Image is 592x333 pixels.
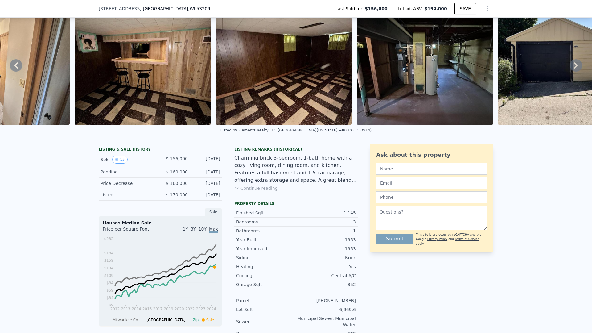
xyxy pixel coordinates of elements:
tspan: $34 [106,296,113,300]
div: 1953 [296,237,356,243]
div: Sold [101,156,155,164]
span: $194,000 [424,6,447,11]
div: Central A/C [296,273,356,279]
div: Cooling [236,273,296,279]
tspan: 2017 [153,307,163,311]
tspan: $134 [104,266,113,270]
img: Sale: 127529752 Parcel: 101487809 [357,6,493,125]
div: 6,969.6 [296,306,356,313]
span: Last Sold for [335,6,365,12]
tspan: 2012 [110,307,120,311]
div: 1953 [296,246,356,252]
div: [DATE] [193,192,220,198]
tspan: 2019 [164,307,173,311]
span: $156,000 [365,6,388,12]
span: Milwaukee Co. [113,318,139,322]
div: [DATE] [193,156,220,164]
tspan: 2023 [196,307,206,311]
div: Bathrooms [236,228,296,234]
span: , [GEOGRAPHIC_DATA] [142,6,210,12]
input: Name [376,163,487,175]
tspan: $59 [106,288,113,293]
div: Heating [236,264,296,270]
div: 1 [296,228,356,234]
div: Sale [205,208,222,216]
tspan: 2013 [121,307,130,311]
div: [DATE] [193,169,220,175]
tspan: $232 [104,237,113,241]
tspan: 2014 [132,307,141,311]
span: $ 156,000 [166,156,188,161]
span: 3Y [191,227,196,231]
span: Max [209,227,218,233]
tspan: 2020 [175,307,184,311]
span: , WI 53209 [188,6,210,11]
div: Finished Sqft [236,210,296,216]
span: Lotside ARV [398,6,424,12]
div: Bedrooms [236,219,296,225]
tspan: 2022 [185,307,195,311]
div: Property details [234,201,358,206]
span: 1Y [183,227,188,231]
button: SAVE [454,3,476,14]
div: Listing Remarks (Historical) [234,147,358,152]
button: Show Options [481,2,493,15]
input: Phone [376,191,487,203]
div: This site is protected by reCAPTCHA and the Google and apply. [416,233,487,246]
div: Year Built [236,237,296,243]
div: Charming brick 3-bedroom, 1-bath home with a cozy living room, dining room, and kitchen. Features... [234,154,358,184]
div: Siding [236,255,296,261]
div: Listed [101,192,155,198]
img: Sale: 127529752 Parcel: 101487809 [216,6,352,125]
div: Listed by Elements Realty LLC ([GEOGRAPHIC_DATA][US_STATE] #803361303914) [220,128,372,132]
div: [PHONE_NUMBER] [296,298,356,304]
div: Yes [296,264,356,270]
button: Submit [376,234,413,244]
div: 352 [296,281,356,288]
span: $ 170,000 [166,192,188,197]
div: LISTING & SALE HISTORY [99,147,222,153]
tspan: $184 [104,251,113,255]
span: $ 160,000 [166,181,188,186]
span: Zip [193,318,199,322]
span: [STREET_ADDRESS] [99,6,142,12]
span: 10Y [199,227,207,231]
a: Privacy Policy [427,237,447,241]
div: Price per Square Foot [103,226,160,236]
img: Sale: 127529752 Parcel: 101487809 [75,6,211,125]
input: Email [376,177,487,189]
div: 1,145 [296,210,356,216]
span: $ 160,000 [166,169,188,174]
div: Garage Sqft [236,281,296,288]
div: Houses Median Sale [103,220,218,226]
tspan: 2016 [142,307,152,311]
span: Sale [206,318,214,322]
button: Continue reading [234,185,278,191]
div: 3 [296,219,356,225]
tspan: $84 [106,281,113,285]
div: Pending [101,169,155,175]
tspan: 2024 [207,307,216,311]
div: [DATE] [193,180,220,186]
div: Parcel [236,298,296,304]
tspan: $109 [104,273,113,278]
button: View historical data [112,156,127,164]
div: Ask about this property [376,151,487,159]
div: Price Decrease [101,180,155,186]
tspan: $9 [109,303,113,307]
tspan: $159 [104,258,113,263]
div: Municipal Sewer, Municipal Water [296,315,356,328]
div: Sewer [236,318,296,325]
div: Brick [296,255,356,261]
div: Year Improved [236,246,296,252]
a: Terms of Service [455,237,479,241]
div: Lot Sqft [236,306,296,313]
span: [GEOGRAPHIC_DATA] [146,318,185,322]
